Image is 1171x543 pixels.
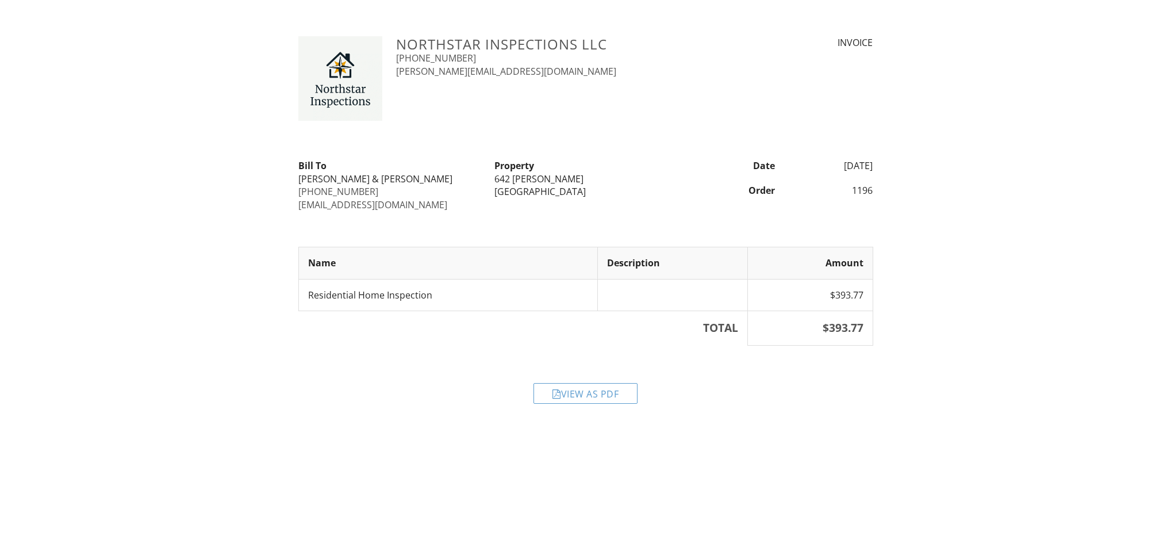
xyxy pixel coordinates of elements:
[396,52,476,64] a: [PHONE_NUMBER]
[748,247,873,279] th: Amount
[298,279,597,311] td: Residential Home Inspection
[739,36,873,49] div: INVOICE
[298,173,481,185] div: [PERSON_NAME] & [PERSON_NAME]
[533,391,638,403] a: View as PDF
[748,279,873,311] td: $393.77
[298,247,597,279] th: Name
[748,311,873,346] th: $393.77
[396,65,616,78] a: [PERSON_NAME][EMAIL_ADDRESS][DOMAIN_NAME]
[684,159,782,172] div: Date
[298,159,327,172] strong: Bill To
[597,247,747,279] th: Description
[494,173,677,185] div: 642 [PERSON_NAME]
[494,185,677,198] div: [GEOGRAPHIC_DATA]
[782,159,880,172] div: [DATE]
[298,198,447,211] a: [EMAIL_ADDRESS][DOMAIN_NAME]
[684,184,782,197] div: Order
[533,383,638,404] div: View as PDF
[298,185,378,198] a: [PHONE_NUMBER]
[298,311,748,346] th: TOTAL
[298,36,383,121] img: logo-square.png
[782,184,880,197] div: 1196
[494,159,534,172] strong: Property
[396,36,725,52] h3: Northstar Inspections LLC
